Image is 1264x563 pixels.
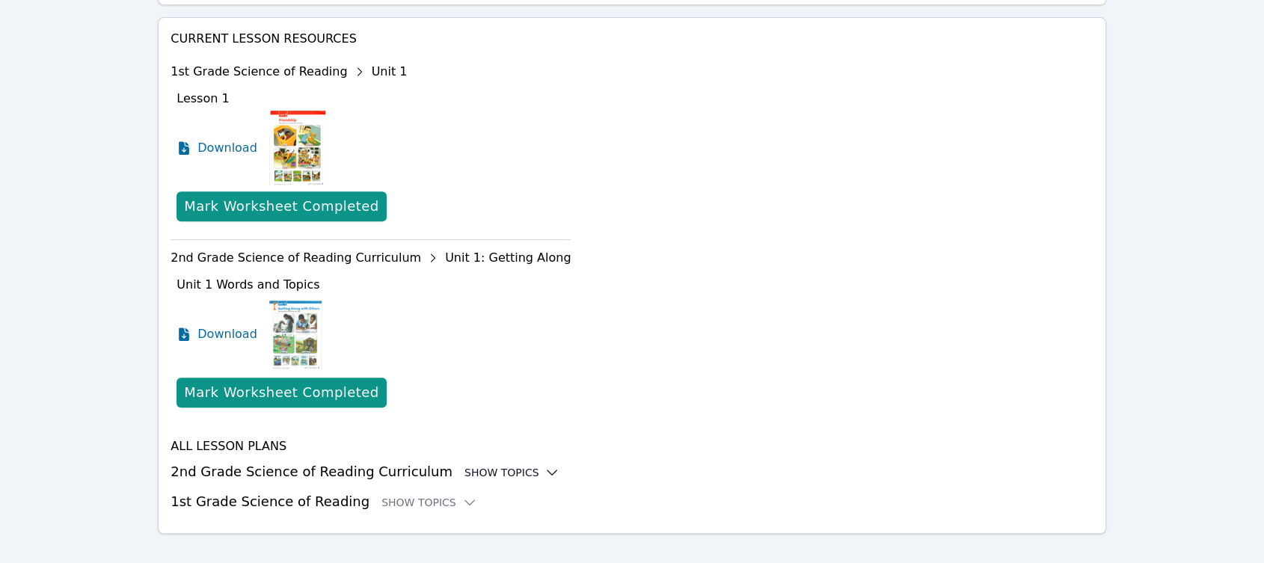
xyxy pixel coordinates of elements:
img: Unit 1 Words and Topics [269,297,322,372]
div: 2nd Grade Science of Reading Curriculum Unit 1: Getting Along [171,246,571,270]
h4: Current Lesson Resources [171,30,1093,48]
span: Lesson 1 [177,91,229,105]
button: Mark Worksheet Completed [177,378,386,407]
a: Download [177,297,257,372]
span: Download [197,325,257,343]
div: 1st Grade Science of Reading Unit 1 [171,60,571,84]
a: Download [177,111,257,185]
img: Lesson 1 [269,111,325,185]
span: Unit 1 Words and Topics [177,277,319,292]
button: Show Topics [381,495,477,510]
h4: All Lesson Plans [171,437,1093,455]
h3: 1st Grade Science of Reading [171,491,1093,512]
div: Mark Worksheet Completed [184,382,378,403]
button: Show Topics [464,465,560,480]
div: Mark Worksheet Completed [184,196,378,217]
h3: 2nd Grade Science of Reading Curriculum [171,461,1093,482]
button: Mark Worksheet Completed [177,191,386,221]
span: Download [197,139,257,157]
